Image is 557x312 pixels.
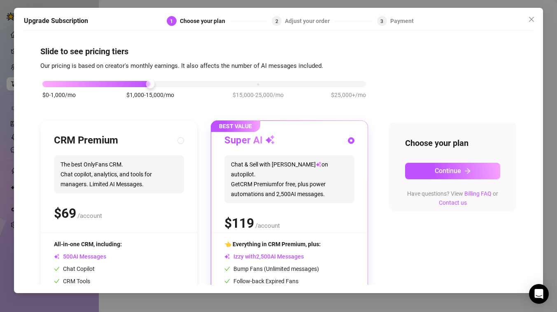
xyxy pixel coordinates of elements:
[211,120,260,132] span: BEST VALUE
[275,18,278,24] span: 2
[54,206,76,221] span: $
[54,266,95,272] span: Chat Copilot
[24,16,88,26] h5: Upgrade Subscription
[405,137,500,149] h4: Choose your plan
[439,199,467,206] a: Contact us
[224,266,230,272] span: check
[54,134,118,147] h3: CRM Premium
[435,167,461,175] span: Continue
[224,241,321,247] span: 👈 Everything in CRM Premium, plus:
[528,16,535,23] span: close
[42,90,76,99] span: $0-1,000/mo
[54,278,90,284] span: CRM Tools
[180,16,230,26] div: Choose your plan
[255,222,280,229] span: /account
[464,190,492,197] a: Billing FAQ
[464,168,471,174] span: arrow-right
[233,90,284,99] span: $15,000-25,000/mo
[54,241,122,247] span: All-in-one CRM, including:
[224,266,319,272] span: Bump Fans (Unlimited messages)
[224,215,254,231] span: $
[224,134,275,147] h3: Super AI
[40,46,517,57] h4: Slide to see pricing tiers
[40,62,323,69] span: Our pricing is based on creator's monthly earnings. It also affects the number of AI messages inc...
[170,18,173,24] span: 1
[224,253,304,260] span: Izzy with AI Messages
[224,278,230,284] span: check
[525,16,538,23] span: Close
[54,155,184,193] span: The best OnlyFans CRM. Chat copilot, analytics, and tools for managers. Limited AI Messages.
[77,212,102,220] span: /account
[407,190,498,206] span: Have questions? View or
[54,253,106,260] span: AI Messages
[224,278,298,284] span: Follow-back Expired Fans
[54,266,60,272] span: check
[285,16,335,26] div: Adjust your order
[529,284,549,304] div: Open Intercom Messenger
[405,163,500,179] button: Continuearrow-right
[380,18,383,24] span: 3
[331,90,366,99] span: $25,000+/mo
[525,13,538,26] button: Close
[54,278,60,284] span: check
[126,90,174,99] span: $1,000-15,000/mo
[390,16,414,26] div: Payment
[224,155,354,203] span: Chat & Sell with [PERSON_NAME] on autopilot. Get CRM Premium for free, plus power automations and...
